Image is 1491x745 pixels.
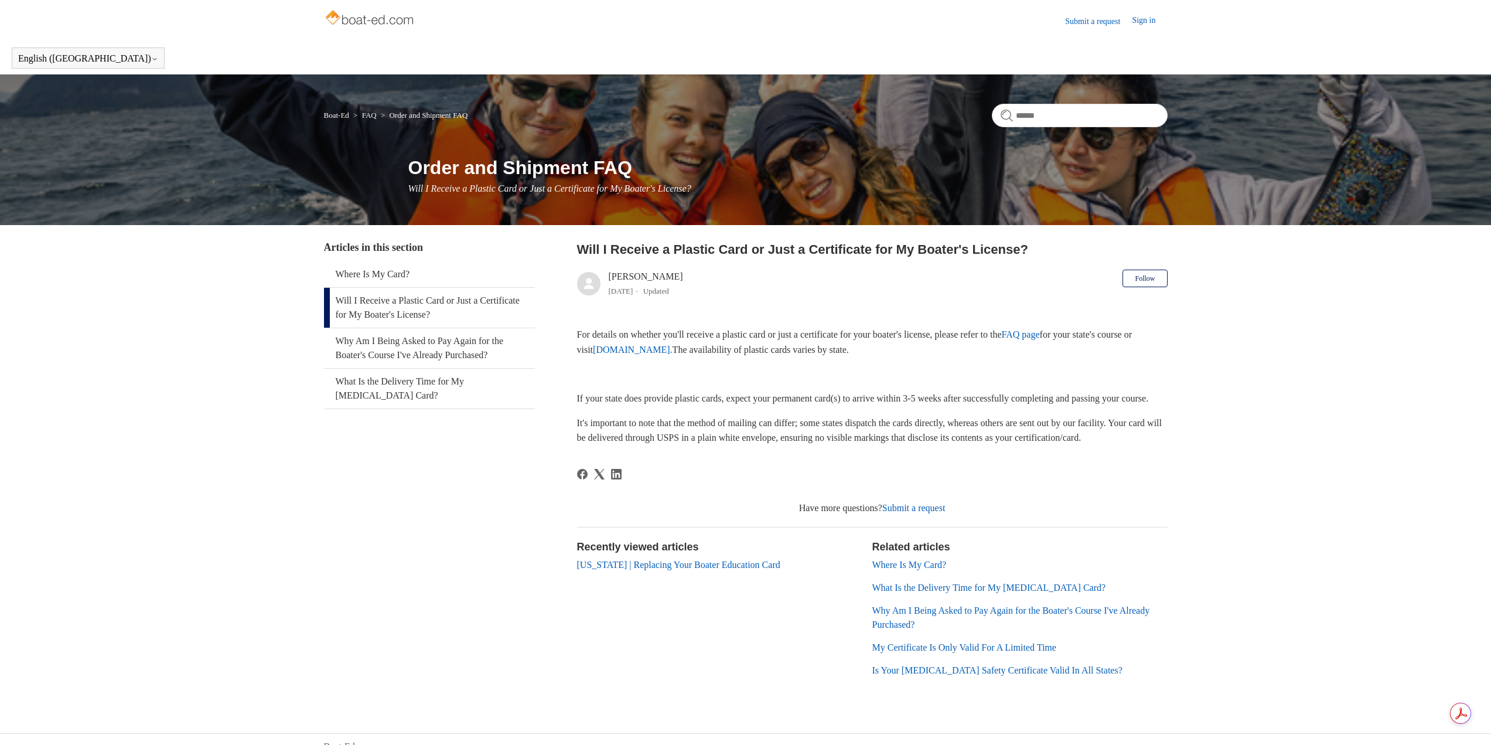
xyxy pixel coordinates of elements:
[577,240,1168,259] h2: Will I Receive a Plastic Card or Just a Certificate for My Boater's License?
[324,111,352,120] li: Boat-Ed
[390,111,468,120] a: Order and Shipment FAQ
[577,560,780,570] a: [US_STATE] | Replacing Your Boater Education Card
[872,665,1122,675] a: Is Your [MEDICAL_DATA] Safety Certificate Valid In All States?
[611,469,622,479] svg: Share this page on LinkedIn
[1065,15,1132,28] a: Submit a request
[992,104,1168,127] input: Search
[593,345,673,355] a: [DOMAIN_NAME].
[1452,706,1482,736] div: Live chat
[1002,329,1040,339] a: FAQ page
[324,7,417,30] img: Boat-Ed Help Center home page
[577,469,588,479] svg: Share this page on Facebook
[872,583,1106,593] a: What Is the Delivery Time for My [MEDICAL_DATA] Card?
[609,287,633,295] time: 04/08/2025, 12:43
[351,111,378,120] li: FAQ
[324,288,535,328] a: Will I Receive a Plastic Card or Just a Certificate for My Boater's License?
[577,416,1168,445] p: It's important to note that the method of mailing can differ; some states dispatch the cards dire...
[408,183,691,193] span: Will I Receive a Plastic Card or Just a Certificate for My Boater's License?
[594,469,605,479] a: X Corp
[609,270,683,298] div: [PERSON_NAME]
[872,642,1056,652] a: My Certificate Is Only Valid For A Limited Time
[872,605,1150,630] a: Why Am I Being Asked to Pay Again for the Boater's Course I've Already Purchased?
[1122,270,1167,287] button: Follow Article
[408,154,1168,182] h1: Order and Shipment FAQ
[1132,14,1167,28] a: Sign in
[577,539,861,555] h2: Recently viewed articles
[362,111,377,120] a: FAQ
[577,501,1168,515] div: Have more questions?
[378,111,468,120] li: Order and Shipment FAQ
[577,391,1168,406] p: If your state does provide plastic cards, expect your permanent card(s) to arrive within 3-5 week...
[643,287,669,295] li: Updated
[324,369,535,409] a: What Is the Delivery Time for My [MEDICAL_DATA] Card?
[611,469,622,479] a: LinkedIn
[577,469,588,479] a: Facebook
[872,560,947,570] a: Where Is My Card?
[324,328,535,368] a: Why Am I Being Asked to Pay Again for the Boater's Course I've Already Purchased?
[324,261,535,287] a: Where Is My Card?
[594,469,605,479] svg: Share this page on X Corp
[324,111,349,120] a: Boat-Ed
[18,53,158,64] button: English ([GEOGRAPHIC_DATA])
[577,327,1168,357] p: For details on whether you'll receive a plastic card or just a certificate for your boater's lice...
[882,503,946,513] a: Submit a request
[872,539,1168,555] h2: Related articles
[324,241,423,253] span: Articles in this section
